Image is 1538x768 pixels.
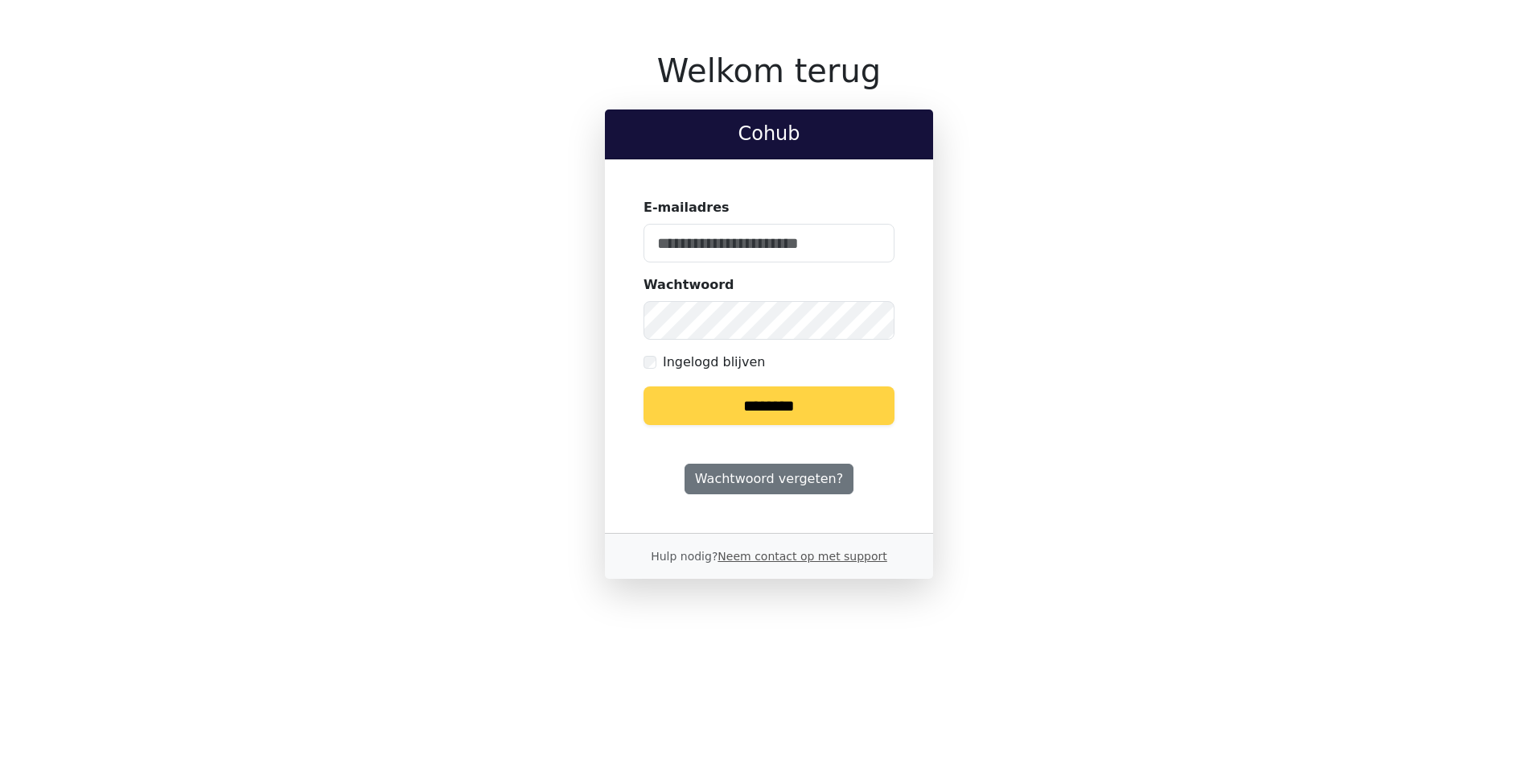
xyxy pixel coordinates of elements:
[663,353,765,372] label: Ingelogd blijven
[718,550,886,563] a: Neem contact op met support
[685,464,853,494] a: Wachtwoord vergeten?
[618,122,920,146] h2: Cohub
[651,550,887,563] small: Hulp nodig?
[644,198,730,217] label: E-mailadres
[644,275,734,295] label: Wachtwoord
[605,52,933,90] h1: Welkom terug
